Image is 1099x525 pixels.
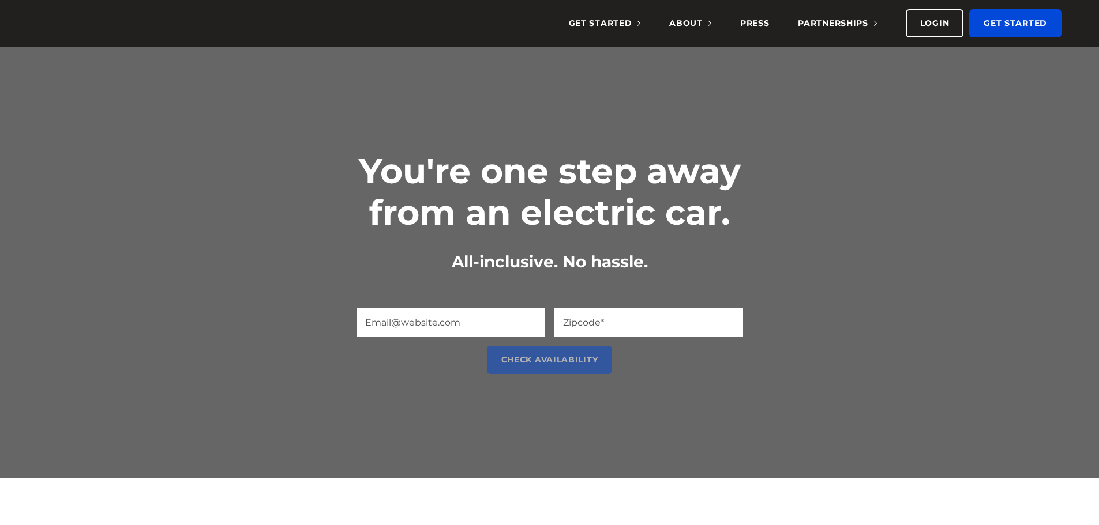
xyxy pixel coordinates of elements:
[319,251,781,273] div: All-inclusive. No hassle.
[669,18,711,28] span: About
[969,9,1062,37] a: Get Started
[569,18,641,28] span: Get Started
[37,17,111,29] img: Motor
[357,308,545,337] input: Email@website.com
[798,18,876,28] span: Partnerships
[906,9,964,37] a: Login
[319,150,781,233] h1: You're one step away from an electric car.
[487,346,613,374] input: Check Availability
[554,308,743,337] input: Zipcode*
